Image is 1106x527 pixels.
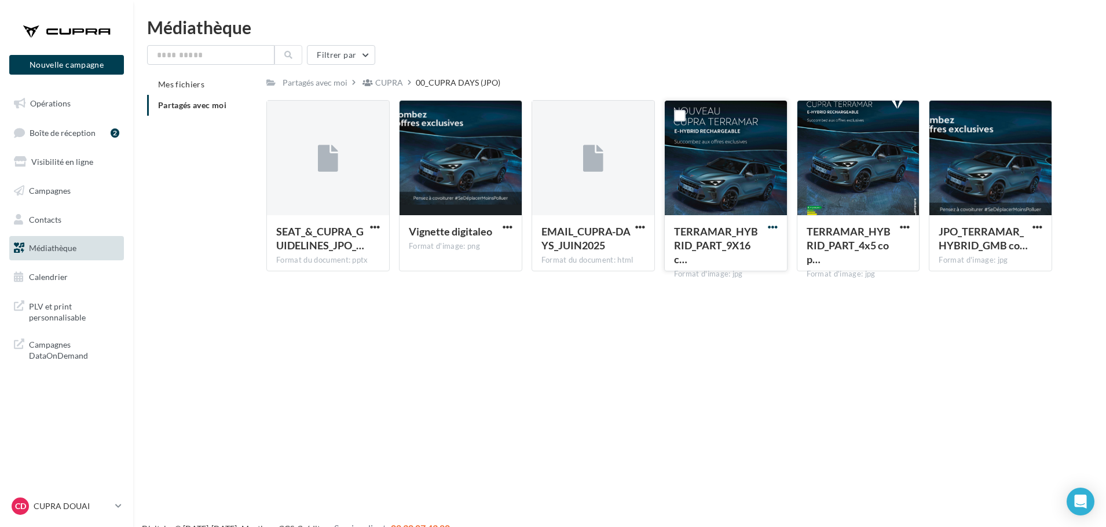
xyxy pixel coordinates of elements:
p: CUPRA DOUAI [34,500,111,512]
span: Partagés avec moi [158,100,226,110]
span: Calendrier [29,272,68,282]
span: CD [15,500,26,512]
span: TERRAMAR_HYBRID_PART_4x5 copie [807,225,891,266]
a: Contacts [7,208,126,232]
div: 00_CUPRA DAYS (JPO) [416,77,500,89]
div: Format d'image: jpg [674,269,778,279]
span: Opérations [30,98,71,108]
span: Visibilité en ligne [31,157,93,167]
a: CD CUPRA DOUAI [9,495,124,517]
div: Open Intercom Messenger [1067,488,1094,515]
button: Nouvelle campagne [9,55,124,75]
span: SEAT_&_CUPRA_GUIDELINES_JPO_2025 [276,225,364,252]
div: Format d'image: jpg [807,269,910,279]
a: Campagnes [7,179,126,203]
span: PLV et print personnalisable [29,298,119,323]
span: Boîte de réception [30,127,96,137]
div: CUPRA [375,77,403,89]
a: Médiathèque [7,236,126,260]
div: Format d'image: jpg [939,255,1042,266]
span: JPO_TERRAMAR_HYBRID_GMB copie [939,225,1028,252]
div: Partagés avec moi [283,77,347,89]
button: Filtrer par [307,45,375,65]
div: Médiathèque [147,19,1092,36]
span: Médiathèque [29,243,76,253]
a: Visibilité en ligne [7,150,126,174]
span: TERRAMAR_HYBRID_PART_9X16 copie [674,225,758,266]
span: EMAIL_CUPRA-DAYS_JUIN2025 [541,225,631,252]
span: Mes fichiers [158,79,204,89]
a: Calendrier [7,265,126,289]
div: 2 [111,128,119,138]
span: Campagnes [29,186,71,196]
a: Boîte de réception2 [7,120,126,145]
a: Opérations [7,91,126,116]
a: PLV et print personnalisable [7,294,126,328]
div: Format du document: html [541,255,645,266]
span: Vignette digitaleo [409,225,492,238]
div: Format d'image: png [409,241,512,252]
span: Campagnes DataOnDemand [29,337,119,362]
a: Campagnes DataOnDemand [7,332,126,366]
span: Contacts [29,214,61,224]
div: Format du document: pptx [276,255,380,266]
